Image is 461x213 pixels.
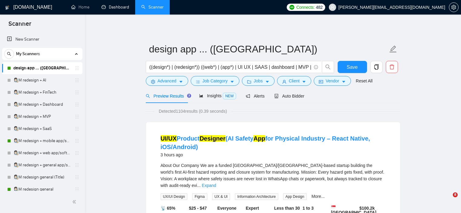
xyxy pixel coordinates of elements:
div: About Our Company We are a funded Singapore/Malaysia-based startup building the world’s first AI-... [161,162,386,189]
span: NEW [223,93,236,99]
span: user [282,79,286,84]
span: caret-down [342,79,346,84]
span: Detected 1104 results (0.39 seconds) [155,108,231,115]
a: 👩🏻‍🎨M redesign general (Title) [13,171,71,183]
span: Scanner [4,19,36,32]
span: delete [386,64,398,70]
a: dashboardDashboard [102,5,129,10]
span: holder [75,66,79,71]
span: Figma [192,193,207,200]
span: Save [347,63,358,71]
b: Expert [246,206,259,211]
span: Preview Results [146,94,189,98]
button: search [4,49,14,59]
a: 👩🏻‍🎨M redesign + AI [13,74,71,86]
b: Everyone [217,206,236,211]
span: caret-down [179,79,183,84]
span: holder [75,163,79,168]
span: search [146,94,150,98]
span: ... [197,183,201,188]
b: $25 - $47 [189,206,207,211]
span: holder [75,138,79,143]
a: 👩🏻‍🎨M redesign + web app/software/platform [13,147,71,159]
mark: UI/UX [161,135,177,142]
span: copy [371,64,382,70]
span: search [5,52,14,56]
a: setting [449,5,459,10]
span: holder [75,90,79,95]
span: double-left [72,199,78,205]
span: Information Architecture [235,193,278,200]
img: logo [5,3,9,12]
input: Search Freelance Jobs... [149,63,311,71]
span: bars [196,79,200,84]
button: copy [370,61,382,73]
li: New Scanner [2,33,82,45]
button: Save [338,61,367,73]
button: search [322,61,334,73]
a: Expand [202,183,216,188]
span: folder [247,79,251,84]
div: Tooltip anchor [186,93,192,98]
span: Connects: [296,4,315,11]
span: Vendor [326,78,339,84]
span: holder [75,175,79,180]
span: Alerts [246,94,265,98]
span: Advanced [158,78,176,84]
button: folderJobscaret-down [242,76,275,86]
span: Client [289,78,300,84]
a: 👩🏻‍🎨M redesign + MVP [13,111,71,123]
button: barsJob Categorycaret-down [191,76,239,86]
img: 🇸🇬 [331,205,336,209]
span: 8 [453,192,458,197]
a: UI/UXProductDesigner(AI SafetyAppfor Physical Industry – React Native, iOS/Android) [161,135,370,150]
a: 👩🏻‍🎨M redesign + mobile app/software/platforam [13,135,71,147]
span: holder [75,102,79,107]
span: holder [75,114,79,119]
span: holder [75,187,79,192]
a: More... [312,194,325,199]
span: idcard [319,79,323,84]
span: holder [75,151,79,155]
span: area-chart [199,94,203,98]
span: search [322,64,334,70]
mark: Designer [199,135,225,142]
span: info-circle [314,65,318,69]
span: Jobs [254,78,263,84]
a: homeHome [71,5,89,10]
span: setting [151,79,155,84]
span: Insights [199,93,236,98]
span: caret-down [230,79,234,84]
span: holder [75,126,79,131]
a: design app ... ([GEOGRAPHIC_DATA]) [13,62,71,74]
button: setting [449,2,459,12]
span: Job Category [202,78,228,84]
span: caret-down [302,79,306,84]
button: delete [386,61,398,73]
span: About Our Company We are a funded [GEOGRAPHIC_DATA]/[GEOGRAPHIC_DATA]-based startup building the ... [161,163,384,188]
img: upwork-logo.png [289,5,294,10]
span: App Design [283,193,307,200]
span: My Scanners [16,48,40,60]
a: Reset All [356,78,372,84]
span: holder [75,78,79,83]
iframe: Intercom live chat [440,192,455,207]
a: 👩🏻‍🎨M redesign + FinTech [13,86,71,98]
a: 👩🏻‍🎨M redesign + SaaS [13,123,71,135]
span: user [330,5,335,9]
mark: App [253,135,265,142]
span: 482 [316,4,322,11]
a: 👩🏻‍🎨M redesign general [13,183,71,195]
button: userClientcaret-down [277,76,312,86]
span: Auto Bidder [274,94,304,98]
a: New Scanner [7,33,78,45]
button: idcardVendorcaret-down [314,76,351,86]
span: caret-down [265,79,269,84]
span: edit [389,45,397,53]
b: $ 100.2k [359,206,375,211]
span: UX/UI Design [161,193,188,200]
input: Scanner name... [149,42,388,57]
a: searchScanner [141,5,164,10]
a: 👩🏻‍🎨M redesign + general app/software/platform [13,159,71,171]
